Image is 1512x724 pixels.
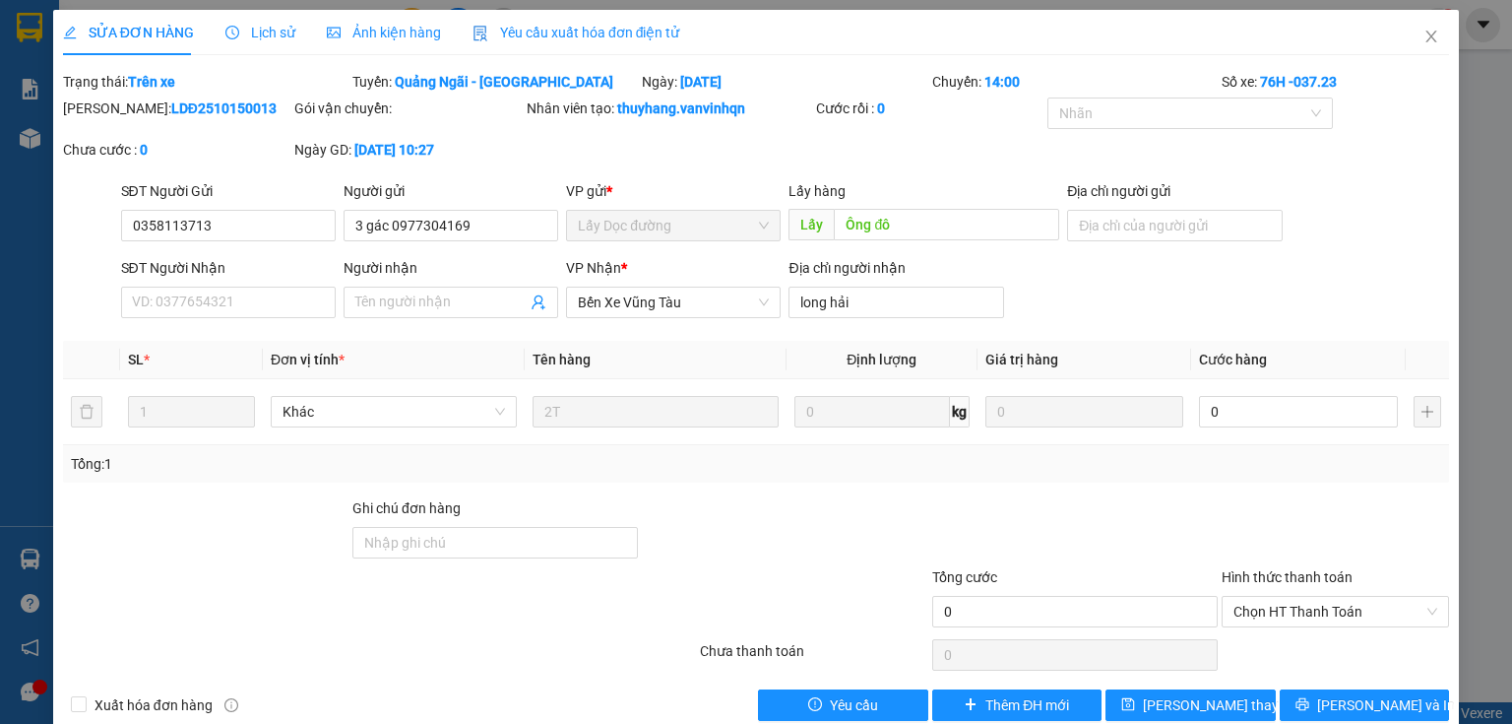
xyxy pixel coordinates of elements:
[930,71,1220,93] div: Chuyến:
[1280,690,1450,721] button: printer[PERSON_NAME] và In
[680,74,722,90] b: [DATE]
[830,694,878,716] span: Yêu cầu
[788,209,834,240] span: Lấy
[71,396,102,428] button: delete
[354,142,434,158] b: [DATE] 10:27
[225,25,295,40] span: Lịch sử
[1233,597,1437,626] span: Chọn HT Thanh Toán
[294,98,522,119] div: Gói vận chuyển:
[283,397,505,427] span: Khác
[71,453,585,475] div: Tổng: 1
[1404,10,1459,65] button: Close
[985,396,1184,428] input: 0
[617,100,745,116] b: thuyhang.vanvinhqn
[1143,694,1300,716] span: [PERSON_NAME] thay đổi
[531,295,546,310] span: user-add
[121,180,336,202] div: SĐT Người Gửi
[344,257,558,279] div: Người nhận
[140,142,148,158] b: 0
[472,26,488,41] img: icon
[1121,697,1135,713] span: save
[63,25,194,40] span: SỬA ĐƠN HÀNG
[1414,396,1441,428] button: plus
[1423,29,1439,44] span: close
[932,690,1102,721] button: plusThêm ĐH mới
[1105,690,1276,721] button: save[PERSON_NAME] thay đổi
[128,74,175,90] b: Trên xe
[294,139,522,161] div: Ngày GD:
[87,694,220,716] span: Xuất hóa đơn hàng
[758,690,928,721] button: exclamation-circleYêu cầu
[578,288,769,317] span: Bến Xe Vũng Tàu
[566,180,781,202] div: VP gửi
[327,26,341,39] span: picture
[1067,180,1282,202] div: Địa chỉ người gửi
[1067,210,1282,241] input: Địa chỉ của người gửi
[985,694,1069,716] span: Thêm ĐH mới
[352,527,638,559] input: Ghi chú đơn hàng
[224,698,238,712] span: info-circle
[932,569,997,585] span: Tổng cước
[395,74,613,90] b: Quảng Ngãi - [GEOGRAPHIC_DATA]
[121,257,336,279] div: SĐT Người Nhận
[788,257,1003,279] div: Địa chỉ người nhận
[533,352,591,367] span: Tên hàng
[788,183,846,199] span: Lấy hàng
[344,180,558,202] div: Người gửi
[950,396,970,428] span: kg
[63,26,77,39] span: edit
[1220,71,1451,93] div: Số xe:
[1199,352,1267,367] span: Cước hàng
[1260,74,1337,90] b: 76H -037.23
[533,396,779,428] input: VD: Bàn, Ghế
[985,352,1058,367] span: Giá trị hàng
[578,211,769,240] span: Lấy Dọc đường
[271,352,345,367] span: Đơn vị tính
[964,697,977,713] span: plus
[984,74,1020,90] b: 14:00
[128,352,144,367] span: SL
[472,25,680,40] span: Yêu cầu xuất hóa đơn điện tử
[1222,569,1353,585] label: Hình thức thanh toán
[171,100,277,116] b: LDĐ2510150013
[698,640,929,675] div: Chưa thanh toán
[847,352,916,367] span: Định lượng
[877,100,885,116] b: 0
[808,697,822,713] span: exclamation-circle
[61,71,350,93] div: Trạng thái:
[350,71,640,93] div: Tuyến:
[816,98,1043,119] div: Cước rồi :
[63,139,290,161] div: Chưa cước :
[527,98,812,119] div: Nhân viên tạo:
[566,260,621,276] span: VP Nhận
[1317,694,1455,716] span: [PERSON_NAME] và In
[788,287,1003,318] input: Địa chỉ của người nhận
[63,98,290,119] div: [PERSON_NAME]:
[640,71,929,93] div: Ngày:
[834,209,1059,240] input: Dọc đường
[225,26,239,39] span: clock-circle
[327,25,441,40] span: Ảnh kiện hàng
[352,500,461,516] label: Ghi chú đơn hàng
[1295,697,1309,713] span: printer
